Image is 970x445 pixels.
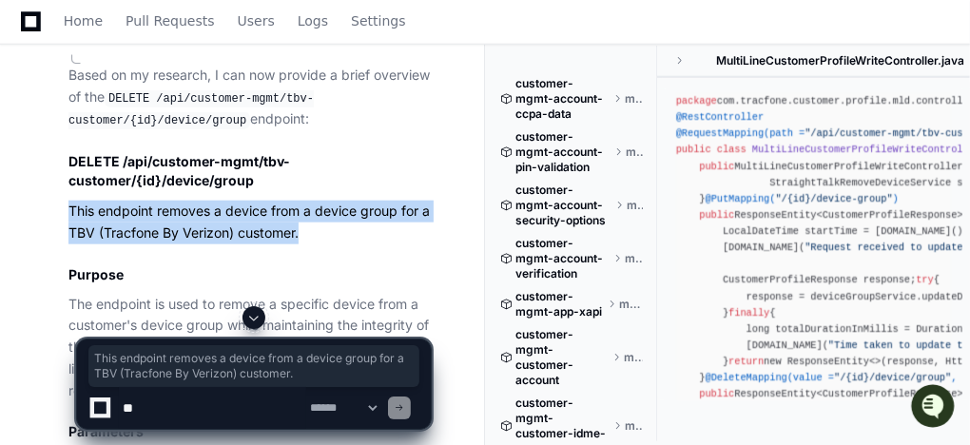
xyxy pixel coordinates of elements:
h3: Purpose [68,265,431,284]
span: customer-mgmt-app-xapi [515,289,604,319]
span: public [699,209,734,221]
button: Start new chat [323,147,346,170]
span: MultiLineCustomerProfileWriteController.java [716,53,964,68]
code: DELETE /api/customer-mgmt/tbv-customer/{id}/device/group [68,90,314,130]
span: This endpoint removes a device from a device group for a TBV (Tracfone By Verizon) customer. [94,351,414,381]
p: This endpoint removes a device from a device group for a TBV (Tracfone By Verizon) customer. [68,201,431,244]
span: "/{id}/device-group" [775,193,892,204]
span: master [625,91,643,106]
img: PlayerZero [19,19,57,57]
span: customer-mgmt-account-ccpa-data [515,76,610,122]
span: Home [64,15,103,27]
span: public [676,144,711,155]
span: Pylon [189,200,230,214]
span: Logs [298,15,328,27]
span: Settings [351,15,405,27]
span: try [916,274,933,285]
span: public [699,161,734,172]
span: class [717,144,747,155]
span: package [676,95,717,106]
span: customer-mgmt-account-security-options [515,183,611,228]
span: @PutMapping( ) [705,193,898,204]
span: master [626,145,643,160]
span: Users [238,15,275,27]
div: Welcome [19,76,346,106]
p: Based on my research, I can now provide a brief overview of the endpoint: [68,65,431,131]
span: Pull Requests [126,15,214,27]
div: Start new chat [65,142,312,161]
span: @RestController [676,111,764,123]
span: master [619,297,643,312]
span: master [627,198,643,213]
span: master [625,251,643,266]
p: The endpoint is used to remove a specific device from a customer's device group while maintaining... [68,294,431,402]
a: Powered byPylon [134,199,230,214]
iframe: Open customer support [909,382,960,434]
span: customer-mgmt-account-pin-validation [515,129,611,175]
span: customer-mgmt-account-verification [515,236,610,281]
img: 1756235613930-3d25f9e4-fa56-45dd-b3ad-e072dfbd1548 [19,142,53,176]
div: We're offline, but we'll be back soon! [65,161,276,176]
h2: DELETE /api/customer-mgmt/tbv-customer/{id}/device/group [68,152,431,190]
